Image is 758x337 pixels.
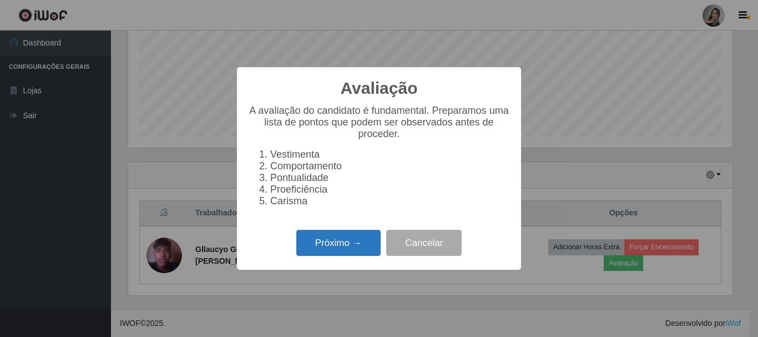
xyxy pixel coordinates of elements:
button: Cancelar [386,230,462,256]
li: Vestimenta [270,149,510,160]
li: Comportamento [270,160,510,172]
h2: Avaliação [341,78,418,98]
button: Próximo → [296,230,381,256]
p: A avaliação do candidato é fundamental. Preparamos uma lista de pontos que podem ser observados a... [248,105,510,140]
li: Pontualidade [270,172,510,184]
li: Proeficiência [270,184,510,195]
li: Carisma [270,195,510,207]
